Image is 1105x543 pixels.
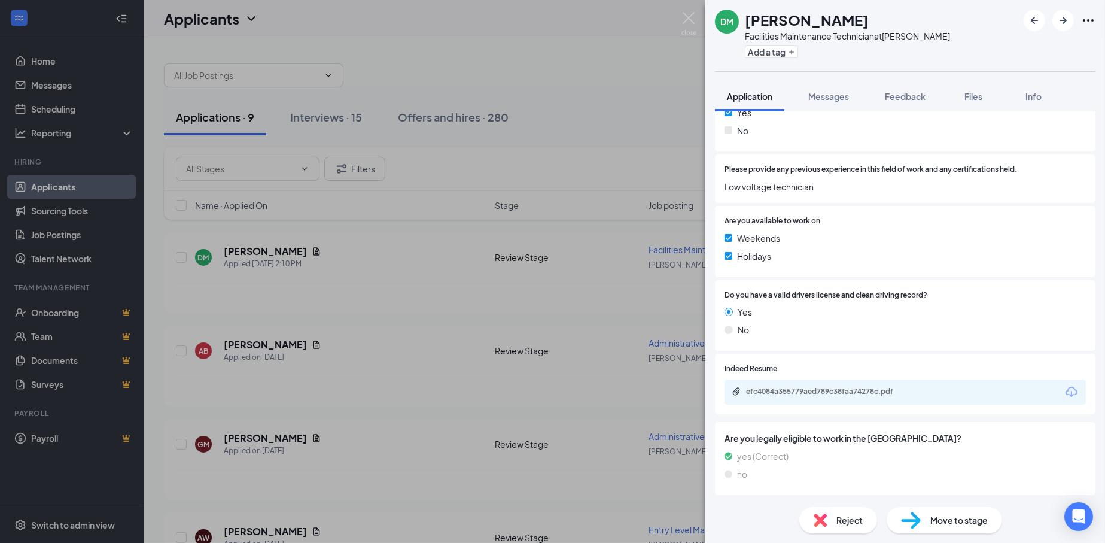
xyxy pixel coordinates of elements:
span: Indeed Resume [725,363,777,375]
button: ArrowLeftNew [1024,10,1045,31]
span: Do you have a valid drivers license and clean driving record? [725,290,927,301]
span: Holidays [737,250,771,263]
svg: Paperclip [732,387,741,396]
svg: Ellipses [1081,13,1095,28]
span: Are you legally eligible to work in the [GEOGRAPHIC_DATA]? [725,432,1086,445]
div: efc4084a355779aed789c38faa74278c.pdf [746,387,914,396]
span: Feedback [885,91,926,102]
svg: Plus [788,48,795,56]
div: Open Intercom Messenger [1064,502,1093,531]
span: Yes [738,305,752,318]
div: Facilities Maintenance Technician at [PERSON_NAME] [745,30,950,42]
span: Please provide any previous experience in this field of work and any certifications held. [725,164,1017,175]
span: Low voltage technician [725,180,1086,193]
h1: [PERSON_NAME] [745,10,869,30]
svg: Download [1064,385,1079,399]
div: DM [720,16,733,28]
span: Move to stage [930,514,988,527]
span: No [737,124,748,137]
span: Are you available to work on [725,216,820,227]
span: yes (Correct) [737,450,789,463]
span: Weekends [737,232,780,245]
svg: ArrowRight [1056,13,1070,28]
svg: ArrowLeftNew [1027,13,1042,28]
span: no [737,468,747,481]
span: Yes [737,106,751,119]
span: Info [1025,91,1042,102]
span: Reject [836,514,863,527]
span: Files [964,91,982,102]
span: Application [727,91,772,102]
button: ArrowRight [1052,10,1074,31]
span: No [738,323,749,336]
span: Messages [808,91,849,102]
a: Paperclipefc4084a355779aed789c38faa74278c.pdf [732,387,926,398]
button: PlusAdd a tag [745,45,798,58]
